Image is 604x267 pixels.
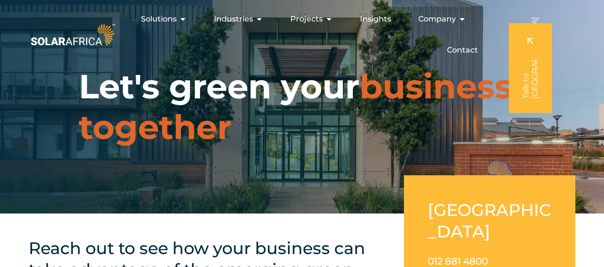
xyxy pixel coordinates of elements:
a: 012 881 4800 [428,256,488,267]
span: Solutions [141,13,177,25]
span: business together [79,66,512,148]
h2: [GEOGRAPHIC_DATA] [428,199,551,242]
h1: Let's green your [79,66,525,148]
a: Insights [360,13,391,25]
span: Company [418,13,456,25]
nav: Menu [117,10,486,60]
a: Contact [447,44,478,56]
div: Menu Toggle [117,10,486,60]
span: Industries [214,13,253,25]
span: Projects [290,13,323,25]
